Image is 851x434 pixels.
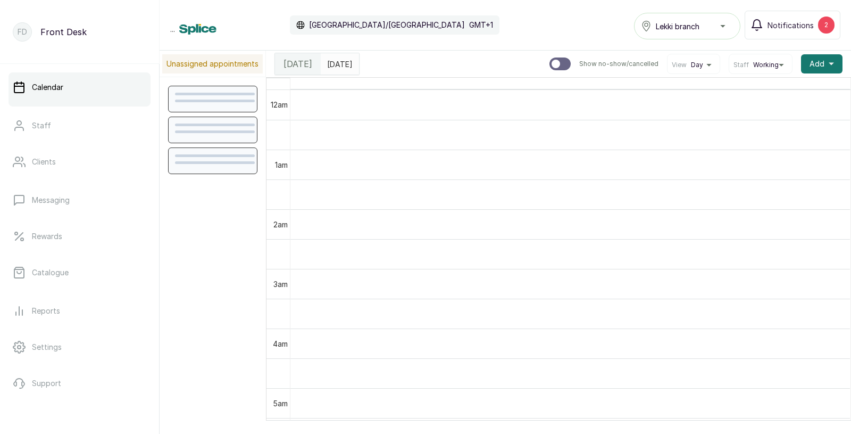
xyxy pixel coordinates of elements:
div: 5am [271,398,290,409]
p: Front Desk [40,26,87,38]
a: Support [9,369,151,398]
p: Catalogue [32,267,69,278]
p: Reports [32,306,60,316]
a: Messaging [9,185,151,215]
span: Day [691,61,703,69]
p: FD [18,27,27,37]
span: Notifications [767,20,814,31]
div: ... [170,15,499,35]
p: Show no-show/cancelled [579,60,658,68]
button: Lekki branch [634,13,740,39]
div: 2 [818,17,835,34]
a: Calendar [9,72,151,102]
button: Notifications2 [745,11,840,39]
span: Lekki branch [656,21,699,32]
div: 3am [271,279,290,290]
p: Calendar [32,82,63,93]
span: Add [810,59,824,69]
p: Settings [32,342,62,353]
p: [GEOGRAPHIC_DATA]/[GEOGRAPHIC_DATA] [309,20,465,30]
p: Messaging [32,195,70,206]
span: [DATE] [283,58,312,70]
a: Catalogue [9,258,151,288]
p: Unassigned appointments [162,54,263,73]
p: GMT+1 [469,20,493,30]
p: Staff [32,120,51,131]
a: Settings [9,332,151,362]
span: View [672,61,687,69]
span: Working [753,61,779,69]
p: Clients [32,157,56,167]
a: Clients [9,147,151,177]
div: 4am [271,338,290,349]
div: 12am [269,99,290,110]
div: 1am [273,159,290,170]
p: Rewards [32,231,62,242]
a: Staff [9,111,151,141]
a: Reports [9,296,151,326]
span: Staff [733,61,749,69]
a: Rewards [9,222,151,251]
p: Support [32,378,61,389]
button: ViewDay [672,61,715,69]
div: [DATE] [275,53,321,75]
button: Add [801,54,842,73]
button: StaffWorking [733,61,788,69]
div: 2am [271,219,290,230]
